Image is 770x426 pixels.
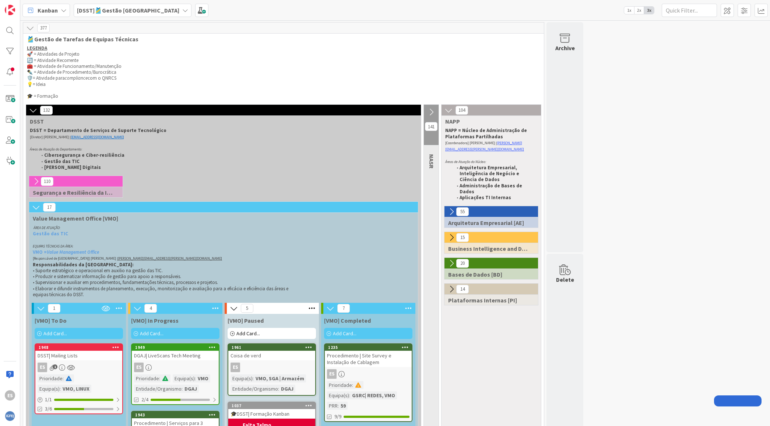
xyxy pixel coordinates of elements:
[325,369,412,379] div: ES
[35,351,122,360] div: DSST| Mailing Lists
[445,118,532,125] span: NAPP
[37,24,50,32] span: 377
[159,374,160,382] span: :
[44,164,101,170] strong: [PERSON_NAME] Digitais
[65,75,88,81] em: compliance
[231,374,253,382] div: Equipa(s)
[48,304,60,313] span: 1
[27,35,535,43] span: 🎽Gestão de Tarefas de Equipas Técnicas
[228,363,315,372] div: ES
[144,304,157,313] span: 4
[228,317,264,324] span: [VMO] Paused
[182,385,183,393] span: :
[132,363,219,372] div: ES
[349,391,350,399] span: :
[325,344,412,367] div: 1235Procedimento | Site Survey e Instalação de Cablagem
[228,351,315,360] div: Coisa de verd
[27,51,540,57] p: 🚀 = Atividades de Projeto
[241,304,253,313] span: 5
[34,225,60,230] em: ÁREA DE ATUAÇÃO:
[27,63,540,69] p: 🧰 = Atividade de Funcionamento/Manutenção
[232,403,315,408] div: 1037
[195,374,196,382] span: :
[254,374,306,382] div: VMO, SGA | Armazém
[644,7,654,14] span: 3x
[456,106,468,115] span: 104
[38,6,58,15] span: Kanban
[555,44,575,52] div: Archive
[662,4,717,17] input: Quick Filter...
[556,275,574,284] div: Delete
[47,249,99,255] em: Value Management Office
[33,262,134,268] strong: Responsabilidades da [GEOGRAPHIC_DATA]:
[5,411,15,421] img: avatar
[231,363,240,372] div: ES
[33,249,99,255] strong: VMO =
[132,344,219,360] div: 1949DGAJ| LiveScans Tech Meeting
[460,164,520,183] strong: Arquitetura Empresarial, Inteligência de Negócio e Ciência de Dados
[35,344,122,351] div: 1948
[33,291,84,298] span: equipas técnicas do DSST.
[231,385,278,393] div: Entidade/Organismo
[44,152,124,158] strong: Cibersegurança e Ciber-resiliência
[134,374,159,382] div: Prioridade
[445,127,528,139] strong: NAPP = Núcleo de Administração de Plataformas Partilhadas
[338,402,339,410] span: :
[140,330,164,337] span: Add Card...
[228,344,315,360] div: 1961Coisa de verd
[33,256,118,261] span: [Responsável de [GEOGRAPHIC_DATA]] [PERSON_NAME] |
[27,93,540,99] p: 🎓 = Formação
[456,259,469,268] span: 20
[134,385,182,393] div: Entidade/Organismo
[425,122,437,131] span: 141
[71,135,124,139] a: [EMAIL_ADDRESS][DOMAIN_NAME]
[460,194,511,201] strong: Aplicações TI Internas
[45,405,52,413] span: 3/6
[141,396,148,404] span: 2/4
[5,390,15,401] div: ES
[30,147,82,152] em: Áreas de Atuação do Departamento:
[333,330,356,337] span: Add Card...
[448,297,529,304] span: Plataformas Internas [PI]
[30,118,412,125] span: DSST
[44,158,80,164] strong: Gestão das TIC
[5,5,15,15] img: Visit kanbanzone.com
[634,7,644,14] span: 2x
[448,245,529,252] span: Business Intelligence and Data Science [BI]
[327,381,352,389] div: Prioridade
[228,409,315,419] div: 🎓DSST| Formação Kanban
[279,385,295,393] div: DGAJ
[334,413,341,420] span: 9/9
[30,135,71,139] span: [Diretor] [PERSON_NAME] |
[27,58,540,63] p: 🔄 = Atividade Recorrente
[40,106,53,115] span: 132
[131,317,179,324] span: [VMO] In Progress
[448,219,529,226] span: Arquitetura Empresarial [AE]
[27,69,540,75] p: ✒️ = Atividade de Procedimento/Burocrática
[61,385,91,393] div: VMO, LINUX
[228,344,315,351] div: 1961
[41,177,53,186] span: 110
[27,82,540,87] p: 💡= Ideia
[456,207,469,216] span: 55
[228,402,315,419] div: 1037🎓DSST| Formação Kanban
[27,75,540,81] p: 🛡️= Atividade para com o QNRCS
[327,369,337,379] div: ES
[134,363,144,372] div: ES
[33,189,113,196] span: Segurança e Resiliência da Informação [SRI]
[30,127,166,134] strong: DSST = Departamento de Serviços de Suporte Tecnológico
[135,345,219,350] div: 1949
[60,385,61,393] span: :
[38,385,60,393] div: Equipa(s)
[324,317,371,324] span: [VMO] Completed
[118,256,222,261] a: [PERSON_NAME][EMAIL_ADDRESS][PERSON_NAME][DOMAIN_NAME]
[45,396,52,404] span: 1 / 1
[63,374,64,382] span: :
[35,317,67,324] span: [VMO] To Do
[253,374,254,382] span: :
[33,267,163,274] span: • Suporte estratégico e operacional em auxilio na gestão das TIC.
[456,285,469,294] span: 14
[327,402,338,410] div: PRR
[38,374,63,382] div: Prioridade
[43,330,67,337] span: Add Card...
